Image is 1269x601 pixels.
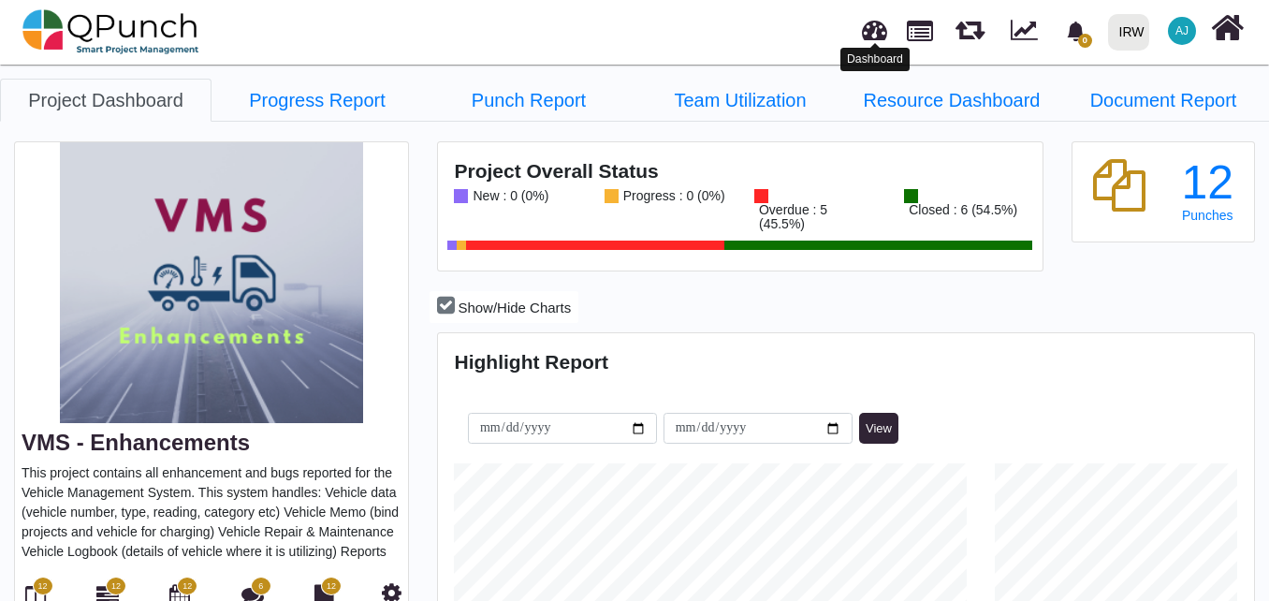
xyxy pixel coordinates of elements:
[1057,79,1269,122] a: Document Report
[1177,159,1238,223] a: 12 Punches
[37,580,47,594] span: 12
[423,79,634,122] a: Punch Report
[1100,1,1157,63] a: IRW
[904,203,1017,217] div: Closed : 6 (54.5%)
[1055,1,1101,60] a: bell fill0
[754,203,876,231] div: Overdue : 5 (45.5%)
[454,159,1026,183] h4: Project Overall Status
[1211,10,1244,46] i: Home
[1157,1,1207,61] a: AJ
[22,463,401,562] p: This project contains all enhancement and bugs reported for the Vehicle Management System. This s...
[1001,1,1055,63] div: Dynamic Report
[182,580,192,594] span: 12
[1066,22,1086,41] svg: bell fill
[955,9,985,40] span: Releases
[111,580,121,594] span: 12
[907,12,933,41] span: Projects
[840,48,910,71] div: Dashboard
[454,350,1237,374] h4: Highlight Report
[468,189,548,203] div: New : 0 (0%)
[211,79,423,122] a: Progress Report
[634,79,846,121] li: VMS - Enhancements
[1059,14,1092,48] div: Notification
[859,413,898,445] button: View
[619,189,725,203] div: Progress : 0 (0%)
[258,580,263,594] span: 6
[458,300,571,315] span: Show/Hide Charts
[1177,159,1238,206] div: 12
[1168,17,1196,45] span: Abdullah Jahangir
[1182,208,1233,223] span: Punches
[1078,34,1092,48] span: 0
[1175,25,1189,37] span: AJ
[22,4,199,60] img: qpunch-sp.fa6292f.png
[430,291,578,324] button: Show/Hide Charts
[846,79,1057,122] a: Resource Dashboard
[327,580,336,594] span: 12
[634,79,846,122] a: Team Utilization
[22,430,250,455] a: VMS - Enhancements
[1119,16,1145,49] div: IRW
